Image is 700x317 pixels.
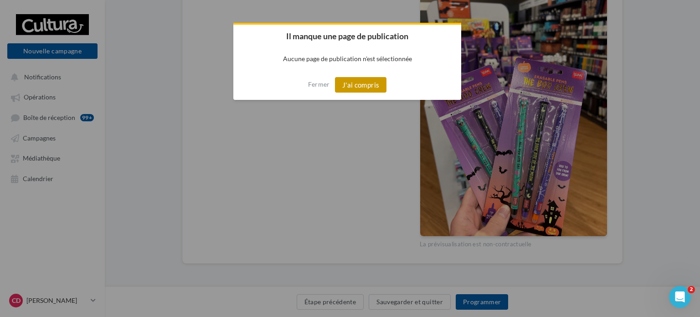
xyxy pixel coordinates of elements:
span: 2 [688,286,695,293]
button: J'ai compris [335,77,387,93]
p: Aucune page de publication n'est sélectionnée [233,47,461,70]
iframe: Intercom live chat [669,286,691,308]
button: Fermer [308,77,330,92]
h2: Il manque une page de publication [233,25,461,47]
